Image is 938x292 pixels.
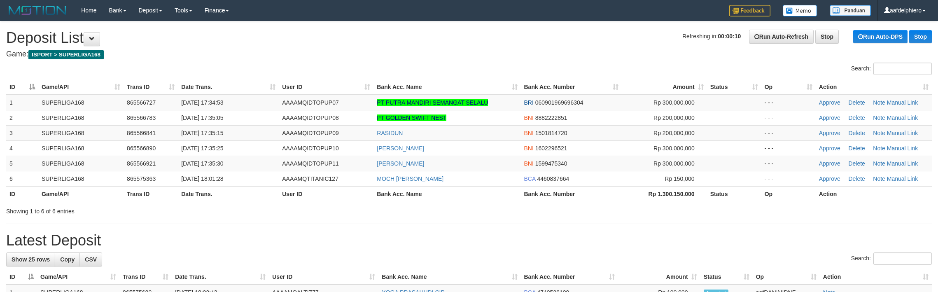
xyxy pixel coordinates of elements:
[269,269,378,285] th: User ID: activate to sort column ascending
[848,114,865,121] a: Delete
[653,114,695,121] span: Rp 200,000,000
[873,252,932,265] input: Search:
[749,30,814,44] a: Run Auto-Refresh
[178,79,279,95] th: Date Trans.: activate to sort column ascending
[887,114,918,121] a: Manual Link
[377,145,424,152] a: [PERSON_NAME]
[820,269,932,285] th: Action: activate to sort column ascending
[6,110,38,125] td: 2
[653,99,695,106] span: Rp 300,000,000
[622,186,707,201] th: Rp 1.300.150.000
[653,130,695,136] span: Rp 200,000,000
[819,130,840,136] a: Approve
[761,125,816,140] td: - - -
[761,95,816,110] td: - - -
[761,171,816,186] td: - - -
[887,145,918,152] a: Manual Link
[55,252,80,266] a: Copy
[6,50,932,58] h4: Game:
[38,110,124,125] td: SUPERLIGA168
[535,99,583,106] span: Copy 060901969696304 to clipboard
[873,114,885,121] a: Note
[6,95,38,110] td: 1
[85,256,97,263] span: CSV
[6,269,37,285] th: ID: activate to sort column descending
[6,4,69,16] img: MOTION_logo.png
[38,95,124,110] td: SUPERLIGA168
[707,186,761,201] th: Status
[524,130,534,136] span: BNI
[873,145,885,152] a: Note
[873,160,885,167] a: Note
[873,175,885,182] a: Note
[535,160,567,167] span: Copy 1599475340 to clipboard
[653,145,695,152] span: Rp 300,000,000
[761,140,816,156] td: - - -
[618,269,700,285] th: Amount: activate to sort column ascending
[819,114,840,121] a: Approve
[181,160,223,167] span: [DATE] 17:35:30
[6,140,38,156] td: 4
[377,130,403,136] a: RASIDUN
[6,252,55,266] a: Show 25 rows
[377,160,424,167] a: [PERSON_NAME]
[873,63,932,75] input: Search:
[761,110,816,125] td: - - -
[851,252,932,265] label: Search:
[700,269,753,285] th: Status: activate to sort column ascending
[181,175,223,182] span: [DATE] 18:01:28
[38,156,124,171] td: SUPERLIGA168
[729,5,770,16] img: Feedback.jpg
[181,99,223,106] span: [DATE] 17:34:53
[279,79,373,95] th: User ID: activate to sort column ascending
[282,160,338,167] span: AAAAMQIDTOPUP11
[38,125,124,140] td: SUPERLIGA168
[887,160,918,167] a: Manual Link
[124,186,178,201] th: Trans ID
[6,204,385,215] div: Showing 1 to 6 of 6 entries
[373,186,520,201] th: Bank Acc. Name
[282,145,338,152] span: AAAAMQIDTOPUP10
[37,269,119,285] th: Game/API: activate to sort column ascending
[707,79,761,95] th: Status: activate to sort column ascending
[521,269,618,285] th: Bank Acc. Number: activate to sort column ascending
[127,175,156,182] span: 865575363
[378,269,520,285] th: Bank Acc. Name: activate to sort column ascending
[761,186,816,201] th: Op
[373,79,520,95] th: Bank Acc. Name: activate to sort column ascending
[848,99,865,106] a: Delete
[761,79,816,95] th: Op: activate to sort column ascending
[535,114,567,121] span: Copy 8882222851 to clipboard
[282,130,338,136] span: AAAAMQIDTOPUP09
[830,5,871,16] img: panduan.png
[816,186,932,201] th: Action
[178,186,279,201] th: Date Trans.
[909,30,932,43] a: Stop
[848,175,865,182] a: Delete
[6,79,38,95] th: ID: activate to sort column descending
[848,130,865,136] a: Delete
[6,171,38,186] td: 6
[127,145,156,152] span: 865566890
[181,114,223,121] span: [DATE] 17:35:05
[819,160,840,167] a: Approve
[753,269,820,285] th: Op: activate to sort column ascending
[622,79,707,95] th: Amount: activate to sort column ascending
[6,232,932,249] h1: Latest Deposit
[282,114,338,121] span: AAAAMQIDTOPUP08
[535,145,567,152] span: Copy 1602296521 to clipboard
[377,99,488,106] a: PT PUTRA MANDIRI SEMANGAT SELALU
[887,130,918,136] a: Manual Link
[181,130,223,136] span: [DATE] 17:35:15
[853,30,908,43] a: Run Auto-DPS
[282,99,338,106] span: AAAAMQIDTOPUP07
[873,99,885,106] a: Note
[119,269,172,285] th: Trans ID: activate to sort column ascending
[6,30,932,46] h1: Deposit List
[521,79,622,95] th: Bank Acc. Number: activate to sort column ascending
[279,186,373,201] th: User ID
[848,145,865,152] a: Delete
[819,145,840,152] a: Approve
[524,175,536,182] span: BCA
[848,160,865,167] a: Delete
